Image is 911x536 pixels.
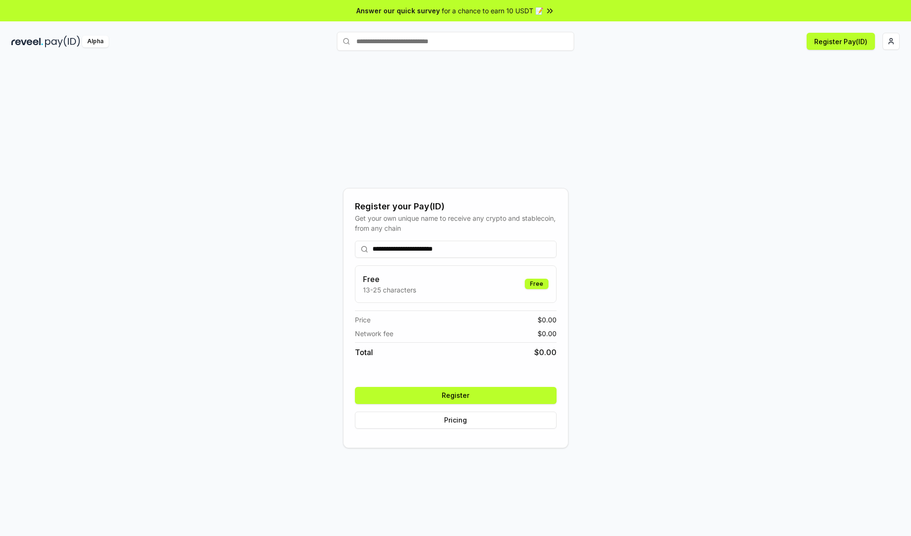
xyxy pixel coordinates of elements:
[11,36,43,47] img: reveel_dark
[45,36,80,47] img: pay_id
[355,213,557,233] div: Get your own unique name to receive any crypto and stablecoin, from any chain
[356,6,440,16] span: Answer our quick survey
[538,315,557,325] span: $ 0.00
[355,200,557,213] div: Register your Pay(ID)
[355,315,371,325] span: Price
[363,273,416,285] h3: Free
[538,329,557,339] span: $ 0.00
[442,6,543,16] span: for a chance to earn 10 USDT 📝
[363,285,416,295] p: 13-25 characters
[355,329,393,339] span: Network fee
[807,33,875,50] button: Register Pay(ID)
[525,279,548,289] div: Free
[355,347,373,358] span: Total
[355,387,557,404] button: Register
[82,36,109,47] div: Alpha
[534,347,557,358] span: $ 0.00
[355,412,557,429] button: Pricing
